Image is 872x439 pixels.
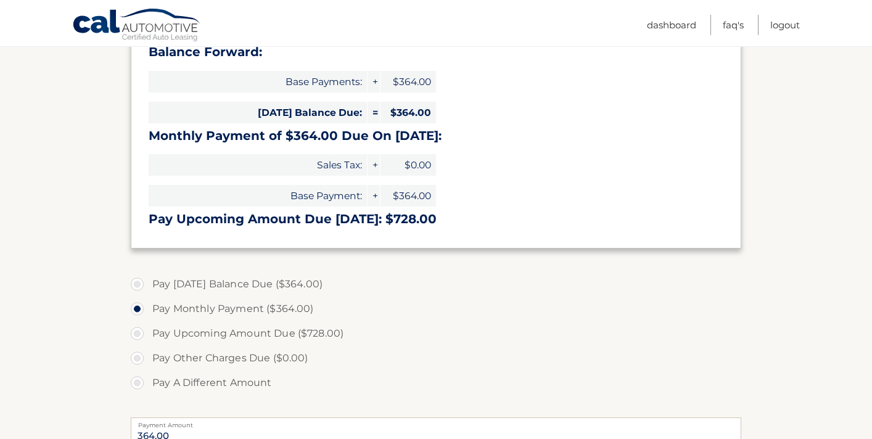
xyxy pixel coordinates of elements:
[149,71,367,92] span: Base Payments:
[149,128,723,144] h3: Monthly Payment of $364.00 Due On [DATE]:
[149,102,367,123] span: [DATE] Balance Due:
[131,272,741,297] label: Pay [DATE] Balance Due ($364.00)
[131,297,741,321] label: Pay Monthly Payment ($364.00)
[149,44,723,60] h3: Balance Forward:
[149,211,723,227] h3: Pay Upcoming Amount Due [DATE]: $728.00
[368,154,380,176] span: +
[368,185,380,207] span: +
[770,15,800,35] a: Logout
[380,185,436,207] span: $364.00
[72,8,202,44] a: Cal Automotive
[131,346,741,371] label: Pay Other Charges Due ($0.00)
[647,15,696,35] a: Dashboard
[149,185,367,207] span: Base Payment:
[723,15,744,35] a: FAQ's
[131,371,741,395] label: Pay A Different Amount
[131,417,741,427] label: Payment Amount
[149,154,367,176] span: Sales Tax:
[380,102,436,123] span: $364.00
[380,154,436,176] span: $0.00
[380,71,436,92] span: $364.00
[131,321,741,346] label: Pay Upcoming Amount Due ($728.00)
[368,102,380,123] span: =
[368,71,380,92] span: +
